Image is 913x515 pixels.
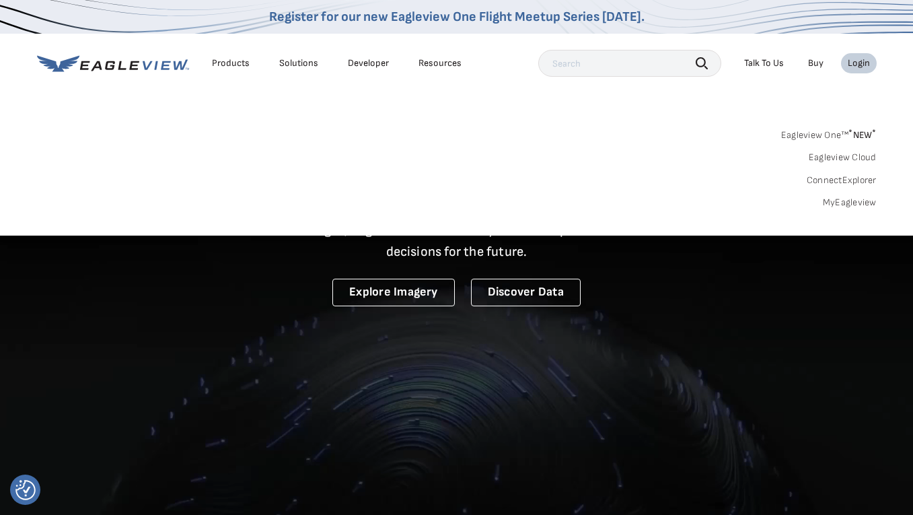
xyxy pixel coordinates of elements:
[279,57,318,69] div: Solutions
[808,57,824,69] a: Buy
[538,50,721,77] input: Search
[15,480,36,500] button: Consent Preferences
[781,125,877,141] a: Eagleview One™*NEW*
[823,197,877,209] a: MyEagleview
[848,57,870,69] div: Login
[418,57,462,69] div: Resources
[744,57,784,69] div: Talk To Us
[809,151,877,164] a: Eagleview Cloud
[332,279,455,306] a: Explore Imagery
[269,9,645,25] a: Register for our new Eagleview One Flight Meetup Series [DATE].
[348,57,389,69] a: Developer
[15,480,36,500] img: Revisit consent button
[848,129,876,141] span: NEW
[807,174,877,186] a: ConnectExplorer
[471,279,581,306] a: Discover Data
[212,57,250,69] div: Products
